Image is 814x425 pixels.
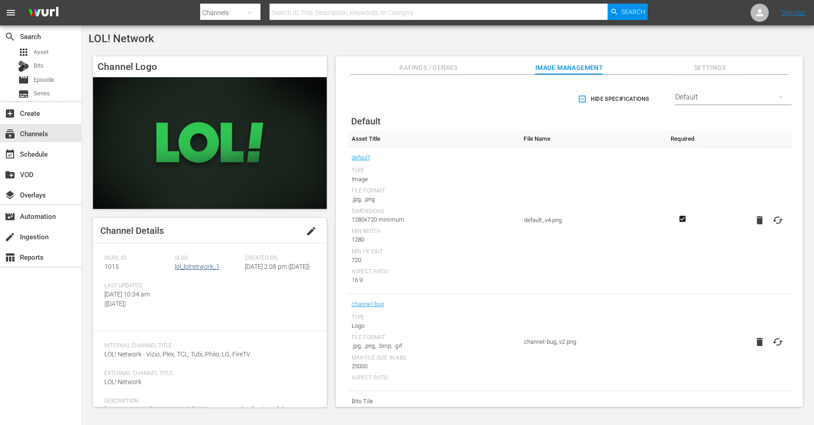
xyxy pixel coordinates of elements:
div: Type [352,314,515,321]
button: Hide Specifications [576,86,652,112]
span: Create [5,108,15,119]
span: Series [18,89,29,99]
img: LOL! Network [93,77,327,208]
div: Bits [18,61,29,72]
span: edit [306,226,317,237]
button: Search [608,4,647,20]
div: File Format [352,334,515,341]
div: Type [352,168,515,175]
span: Schedule [5,149,15,160]
span: Series [34,89,50,98]
span: [DATE] 2:08 pm ([DATE]) [245,263,310,270]
div: .jpg, .png [352,195,515,204]
span: Asset [18,47,29,58]
h4: Channel Logo [93,56,327,77]
span: Description: [104,398,311,405]
th: File Name [519,131,664,147]
span: Channel Details [100,225,164,236]
div: Logo [352,321,515,331]
span: Bits Tile [352,395,515,407]
span: External Channel Title: [104,370,311,377]
th: Asset Title [347,131,520,147]
div: 25000 [352,362,515,371]
span: Slug: [175,255,240,262]
svg: Required [677,215,688,223]
span: Bits [34,61,44,70]
div: Min Width [352,228,515,235]
span: 1015 [104,263,119,270]
span: Channels [5,128,15,139]
span: LOL! Network [88,32,154,45]
td: default_v4.png [519,147,664,294]
img: ans4CAIJ8jUAAAAAAAAAAAAAAAAAAAAAAAAgQb4GAAAAAAAAAAAAAAAAAAAAAAAAJMjXAAAAAAAAAAAAAAAAAAAAAAAAgAT5G... [22,2,65,24]
span: Created On: [245,255,311,262]
div: 1280x720 minimum [352,215,515,224]
span: Reports [5,252,15,263]
div: Aspect Ratio [352,375,515,382]
span: Settings [676,62,744,74]
button: edit [300,220,322,242]
span: [DATE] 10:34 am ([DATE]) [104,291,150,307]
span: Asset [34,48,49,57]
div: Dimensions [352,208,515,215]
span: Default [351,116,381,127]
td: channel-bug_v2.png [519,294,664,391]
span: Image Management [535,62,603,74]
div: .jpg, .png, .bmp, .gif [352,341,515,351]
div: 1280 [352,235,515,244]
th: Required [664,131,701,147]
span: Automation [5,211,15,222]
div: Min Height [352,248,515,256]
a: lol_lolnetwork_1 [175,263,220,270]
span: Last Updated: [104,282,170,290]
span: Internal Channel Title: [104,342,311,350]
span: Episode [34,75,54,84]
div: Default [675,84,791,110]
span: Episode [18,74,29,85]
span: Search [5,31,15,42]
span: menu [5,7,16,18]
a: Sign Out [782,9,805,16]
span: Hide Specifications [579,94,649,104]
span: Ingestion [5,232,15,242]
div: Max File Size In Kbs [352,355,515,362]
div: Aspect Ratio [352,268,515,276]
span: Overlays [5,190,15,201]
span: Ratings / Genres [395,62,463,74]
div: File Format [352,188,515,195]
div: 720 [352,256,515,265]
span: Wurl ID: [104,255,170,262]
div: Image [352,175,515,184]
a: channel-bug [352,298,384,310]
span: Search [621,4,645,20]
a: default [352,152,370,163]
span: LOL! Network [104,378,142,385]
span: VOD [5,169,15,180]
span: LOL! Network - Vizio, Plex, TCL, Tubi, Philo, LG, FireTV [104,351,250,358]
div: 16:9 [352,276,515,285]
